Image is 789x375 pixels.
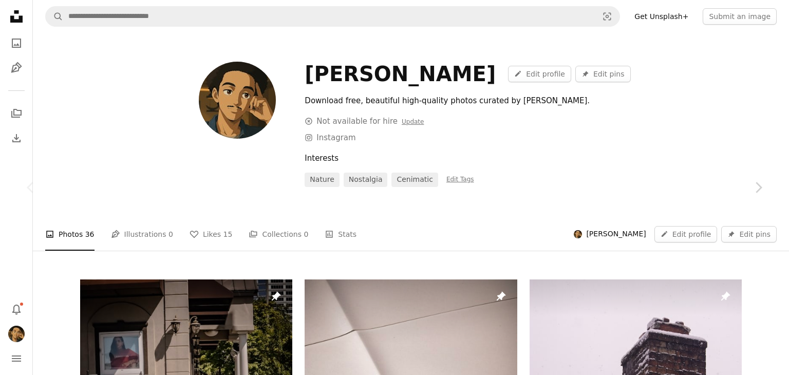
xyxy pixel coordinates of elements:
button: Search Unsplash [46,7,63,26]
form: Find visuals sitewide [45,6,620,27]
div: Interests [305,152,742,164]
div: Not available for hire [305,115,424,127]
a: Update [402,118,424,125]
a: Cenimatic [391,173,438,187]
img: Avatar of user Takumi Blade [574,230,582,238]
a: nature [305,173,339,187]
span: [PERSON_NAME] [586,229,646,239]
a: Illustrations 0 [111,218,173,251]
a: Edit profile [654,226,718,242]
span: 15 [223,229,233,240]
span: Edit Tags [446,176,474,183]
a: Likes 15 [190,218,233,251]
button: Notifications [6,299,27,320]
span: 0 [304,229,308,240]
a: Collections [6,103,27,124]
a: Next [727,138,789,237]
div: Download free, beautiful high-quality photos curated by [PERSON_NAME]. [305,95,610,107]
a: Illustrations [6,58,27,78]
button: Visual search [595,7,619,26]
button: Profile [6,324,27,344]
button: Submit an image [703,8,777,25]
img: Avatar of user Takumi Blade [199,62,276,139]
a: Instagram [305,133,355,142]
button: Edit pins [721,226,777,242]
button: Edit pins [575,66,631,82]
a: Edit profile [508,66,571,82]
a: Collections 0 [249,218,308,251]
a: Nostalgia [344,173,388,187]
a: Download History [6,128,27,148]
a: Photos [6,33,27,53]
button: Menu [6,348,27,369]
a: Get Unsplash+ [628,8,694,25]
a: Stats [325,218,356,251]
img: Avatar of user Takumi Blade [8,326,25,342]
span: 0 [168,229,173,240]
a: Edit Tags [446,176,474,184]
div: [PERSON_NAME] [305,62,496,86]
